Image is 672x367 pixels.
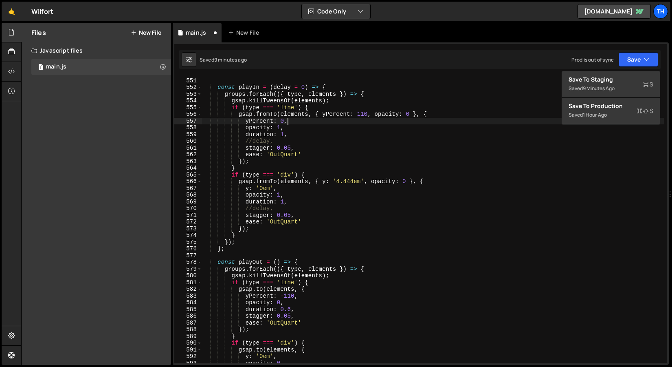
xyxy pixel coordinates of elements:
[186,29,206,37] div: main.js
[174,131,202,138] div: 559
[562,98,660,124] button: Save to ProductionS Saved1 hour ago
[174,347,202,354] div: 591
[583,85,615,92] div: 9 minutes ago
[571,56,614,63] div: Prod is out of sync
[174,333,202,340] div: 589
[174,212,202,219] div: 571
[174,286,202,293] div: 582
[174,266,202,273] div: 579
[174,326,202,333] div: 588
[2,2,22,21] a: 🤙
[569,102,653,110] div: Save to Production
[174,172,202,179] div: 565
[174,145,202,152] div: 561
[174,313,202,320] div: 586
[174,205,202,212] div: 570
[643,80,653,88] span: S
[174,259,202,266] div: 578
[131,29,161,36] button: New File
[174,84,202,91] div: 552
[174,299,202,306] div: 584
[31,28,46,37] h2: Files
[569,75,653,84] div: Save to Staging
[174,272,202,279] div: 580
[200,56,247,63] div: Saved
[174,226,202,232] div: 573
[569,84,653,93] div: Saved
[31,7,53,16] div: Wilfort
[228,29,262,37] div: New File
[174,192,202,199] div: 568
[174,245,202,252] div: 576
[174,104,202,111] div: 555
[174,239,202,246] div: 575
[174,118,202,125] div: 557
[174,178,202,185] div: 566
[174,138,202,145] div: 560
[46,63,66,71] div: main.js
[174,360,202,367] div: 593
[174,185,202,192] div: 567
[174,158,202,165] div: 563
[578,4,651,19] a: [DOMAIN_NAME]
[174,219,202,226] div: 572
[583,111,607,118] div: 1 hour ago
[174,252,202,259] div: 577
[174,340,202,347] div: 590
[174,77,202,84] div: 551
[174,232,202,239] div: 574
[174,320,202,327] div: 587
[38,64,43,71] span: 1
[174,124,202,131] div: 558
[637,107,653,115] span: S
[302,4,370,19] button: Code Only
[22,42,171,59] div: Javascript files
[619,52,658,67] button: Save
[174,199,202,206] div: 569
[174,91,202,98] div: 553
[174,279,202,286] div: 581
[214,56,247,63] div: 9 minutes ago
[31,59,171,75] div: 16468/44594.js
[174,111,202,118] div: 556
[562,71,660,98] button: Save to StagingS Saved9 minutes ago
[174,151,202,158] div: 562
[174,293,202,300] div: 583
[653,4,668,19] a: Th
[569,110,653,120] div: Saved
[174,306,202,313] div: 585
[174,165,202,172] div: 564
[174,97,202,104] div: 554
[174,353,202,360] div: 592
